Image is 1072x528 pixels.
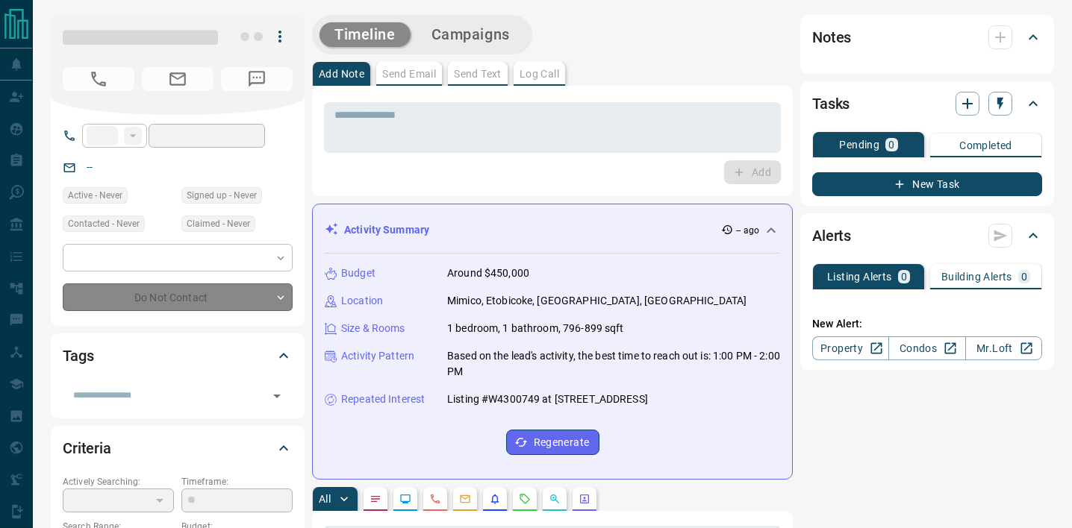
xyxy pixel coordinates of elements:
[1021,271,1027,282] p: 0
[447,392,648,407] p: Listing #W4300749 at [STREET_ADDRESS]
[812,92,850,116] h2: Tasks
[187,216,250,231] span: Claimed - Never
[63,430,293,466] div: Criteria
[63,475,174,488] p: Actively Searching:
[447,348,780,380] p: Based on the lead's activity, the best time to reach out is: 1:00 PM - 2:00 PM
[519,493,531,505] svg: Requests
[812,316,1042,332] p: New Alert:
[447,265,529,281] p: Around $450,000
[63,67,134,91] span: No Number
[221,67,293,91] span: No Number
[325,216,780,244] div: Activity Summary-- ago
[888,336,965,360] a: Condos
[812,86,1042,122] div: Tasks
[459,493,471,505] svg: Emails
[447,293,747,309] p: Mimico, Etobicoke, [GEOGRAPHIC_DATA], [GEOGRAPHIC_DATA]
[341,293,383,309] p: Location
[827,271,892,282] p: Listing Alerts
[812,25,851,49] h2: Notes
[429,493,441,505] svg: Calls
[63,338,293,374] div: Tags
[267,386,287,406] button: Open
[63,436,111,460] h2: Criteria
[341,348,414,364] p: Activity Pattern
[344,222,429,238] p: Activity Summary
[341,265,375,281] p: Budget
[63,344,93,368] h2: Tags
[399,493,411,505] svg: Lead Browsing Activity
[736,224,759,237] p: -- ago
[506,430,599,455] button: Regenerate
[959,140,1012,151] p: Completed
[319,494,331,504] p: All
[181,475,293,488] p: Timeframe:
[812,336,889,360] a: Property
[901,271,907,282] p: 0
[812,19,1042,55] div: Notes
[839,139,879,150] p: Pending
[187,188,257,203] span: Signed up - Never
[579,493,590,505] svg: Agent Actions
[941,271,1012,282] p: Building Alerts
[68,216,140,231] span: Contacted - Never
[68,188,122,203] span: Active - Never
[489,493,501,505] svg: Listing Alerts
[417,22,525,47] button: Campaigns
[320,22,411,47] button: Timeline
[549,493,561,505] svg: Opportunities
[965,336,1042,360] a: Mr.Loft
[812,224,851,248] h2: Alerts
[370,493,381,505] svg: Notes
[812,218,1042,254] div: Alerts
[63,283,293,311] div: Do Not Contact
[341,392,425,407] p: Repeated Interest
[319,69,364,79] p: Add Note
[812,172,1042,196] button: New Task
[341,321,405,336] p: Size & Rooms
[142,67,214,91] span: No Email
[87,161,93,173] a: --
[888,139,894,150] p: 0
[447,321,624,336] p: 1 bedroom, 1 bathroom, 796-899 sqft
